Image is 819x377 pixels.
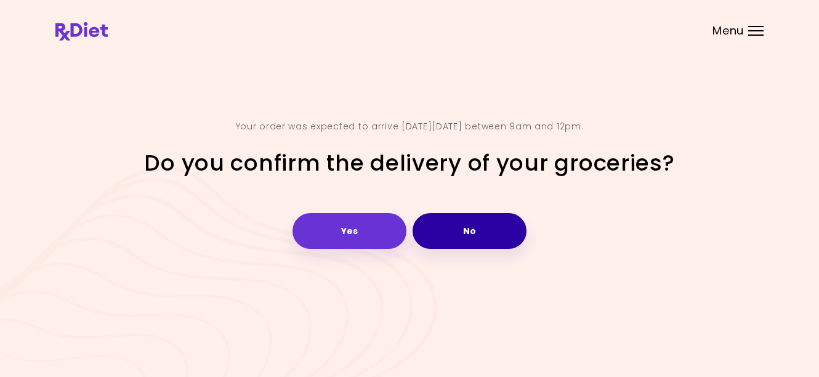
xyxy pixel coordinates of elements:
[413,213,526,249] button: No
[55,22,108,41] img: RxDiet
[144,149,674,178] h2: Do you confirm the delivery of your groceries?
[292,213,406,249] button: Yes
[236,117,584,137] div: Your order was expected to arrive [DATE][DATE] between 9am and 12pm.
[712,25,744,36] span: Menu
